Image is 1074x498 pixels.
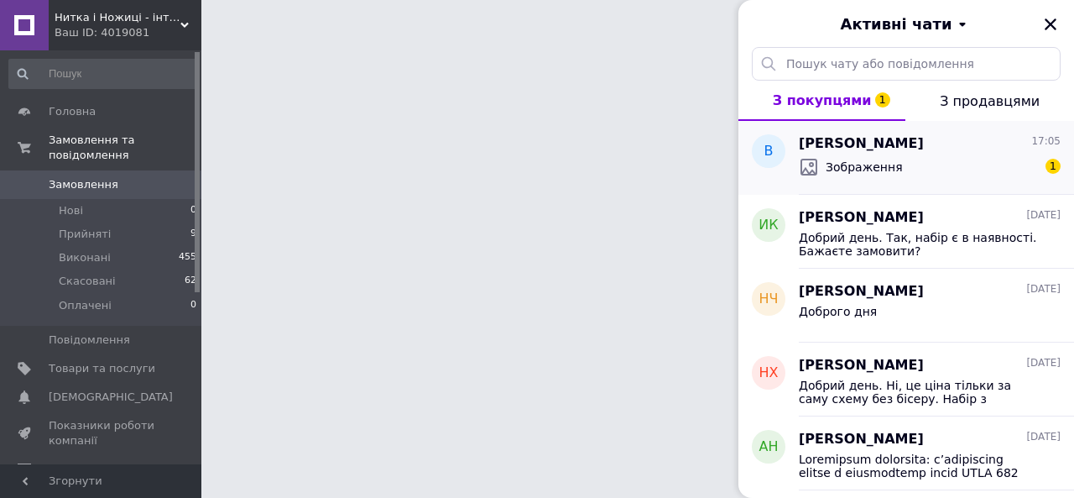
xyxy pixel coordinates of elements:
[940,93,1040,109] span: З продавцями
[738,81,905,121] button: З покупцями1
[55,25,201,40] div: Ваш ID: 4019081
[759,364,779,383] span: НХ
[49,361,155,376] span: Товари та послуги
[752,47,1061,81] input: Пошук чату або повідомлення
[759,216,778,235] span: ИК
[49,104,96,119] span: Головна
[8,59,198,89] input: Пошук
[1045,159,1061,174] span: 1
[59,227,111,242] span: Прийняті
[738,269,1074,343] button: НЧ[PERSON_NAME][DATE]Доброго дня
[799,453,1037,480] span: Loremipsum dolorsita: c’adipiscing elitse d eiusmodtemp incid UTLA 682 (Etdol) Magnaal eni! Admi ...
[905,81,1074,121] button: З продавцями
[738,417,1074,490] button: АН[PERSON_NAME][DATE]Loremipsum dolorsita: c’adipiscing elitse d eiusmodtemp incid UTLA 682 (Etdo...
[1026,430,1061,444] span: [DATE]
[185,274,196,289] span: 62
[59,250,111,265] span: Виконані
[738,195,1074,269] button: ИК[PERSON_NAME][DATE]Добрий день. Так, набір є в наявності. Бажаєте замовити?
[49,333,130,348] span: Повідомлення
[59,298,112,313] span: Оплачені
[799,356,924,375] span: [PERSON_NAME]
[764,142,774,161] span: В
[179,250,196,265] span: 455
[190,203,196,218] span: 0
[875,92,890,107] span: 1
[738,343,1074,417] button: НХ[PERSON_NAME][DATE]Добрий день. Ні, це ціна тільки за саму схему без бісеру. Набір з бісером бу...
[759,438,779,457] span: АН
[759,290,779,309] span: НЧ
[49,177,118,192] span: Замовлення
[1026,356,1061,370] span: [DATE]
[840,13,951,35] span: Активні чати
[49,133,201,163] span: Замовлення та повідомлення
[799,134,924,154] span: [PERSON_NAME]
[190,227,196,242] span: 9
[59,203,83,218] span: Нові
[59,274,116,289] span: Скасовані
[785,13,1027,35] button: Активні чати
[1026,282,1061,296] span: [DATE]
[799,379,1037,406] span: Добрий день. Ні, це ціна тільки за саму схему без бісеру. Набір з бісером буде коштувати 1090 грн
[799,305,877,318] span: Доброго дня
[190,298,196,313] span: 0
[49,418,155,448] span: Показники роботи компанії
[49,463,92,478] span: Відгуки
[799,430,924,449] span: [PERSON_NAME]
[49,390,173,405] span: [DEMOGRAPHIC_DATA]
[826,159,903,176] span: Зображення
[1031,134,1061,149] span: 17:05
[799,282,924,301] span: [PERSON_NAME]
[1026,208,1061,223] span: [DATE]
[799,231,1037,258] span: Добрий день. Так, набір є в наявності. Бажаєте замовити?
[799,208,924,228] span: [PERSON_NAME]
[1040,14,1061,34] button: Закрити
[773,92,872,108] span: З покупцями
[55,10,180,25] span: Нитка і Ножиці - інтернет-магазин
[738,121,1074,195] button: В[PERSON_NAME]17:05Зображення1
